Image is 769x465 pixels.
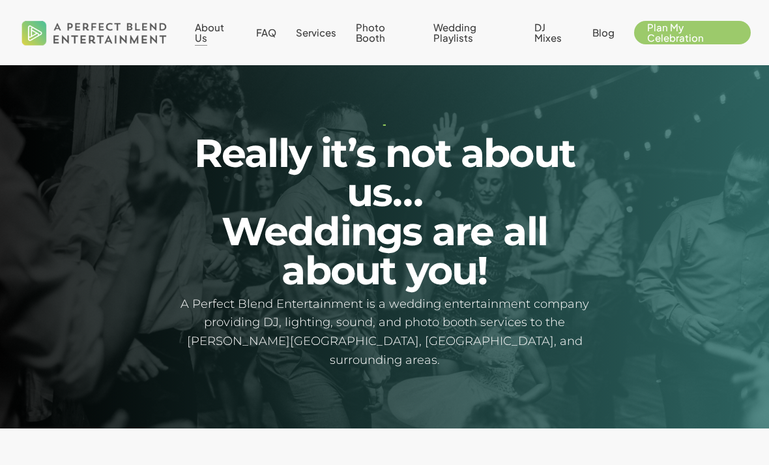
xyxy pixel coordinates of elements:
h1: - [160,119,609,129]
span: FAQ [256,26,276,38]
span: Wedding Playlists [433,21,476,44]
a: Services [296,27,336,38]
h5: A Perfect Blend Entertainment is a wedding entertainment company providing DJ, lighting, sound, a... [160,295,609,370]
a: Blog [592,27,615,38]
a: Photo Booth [356,22,414,43]
span: Services [296,26,336,38]
span: Blog [592,26,615,38]
span: Plan My Celebration [647,21,704,44]
span: DJ Mixes [534,21,562,44]
a: Wedding Playlists [433,22,515,43]
a: About Us [195,22,237,43]
a: DJ Mixes [534,22,573,43]
span: About Us [195,21,224,44]
span: Photo Booth [356,21,385,44]
h2: Really it’s not about us… Weddings are all about you! [160,134,609,290]
a: FAQ [256,27,276,38]
a: Plan My Celebration [634,22,751,43]
img: A Perfect Blend Entertainment [18,9,171,56]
